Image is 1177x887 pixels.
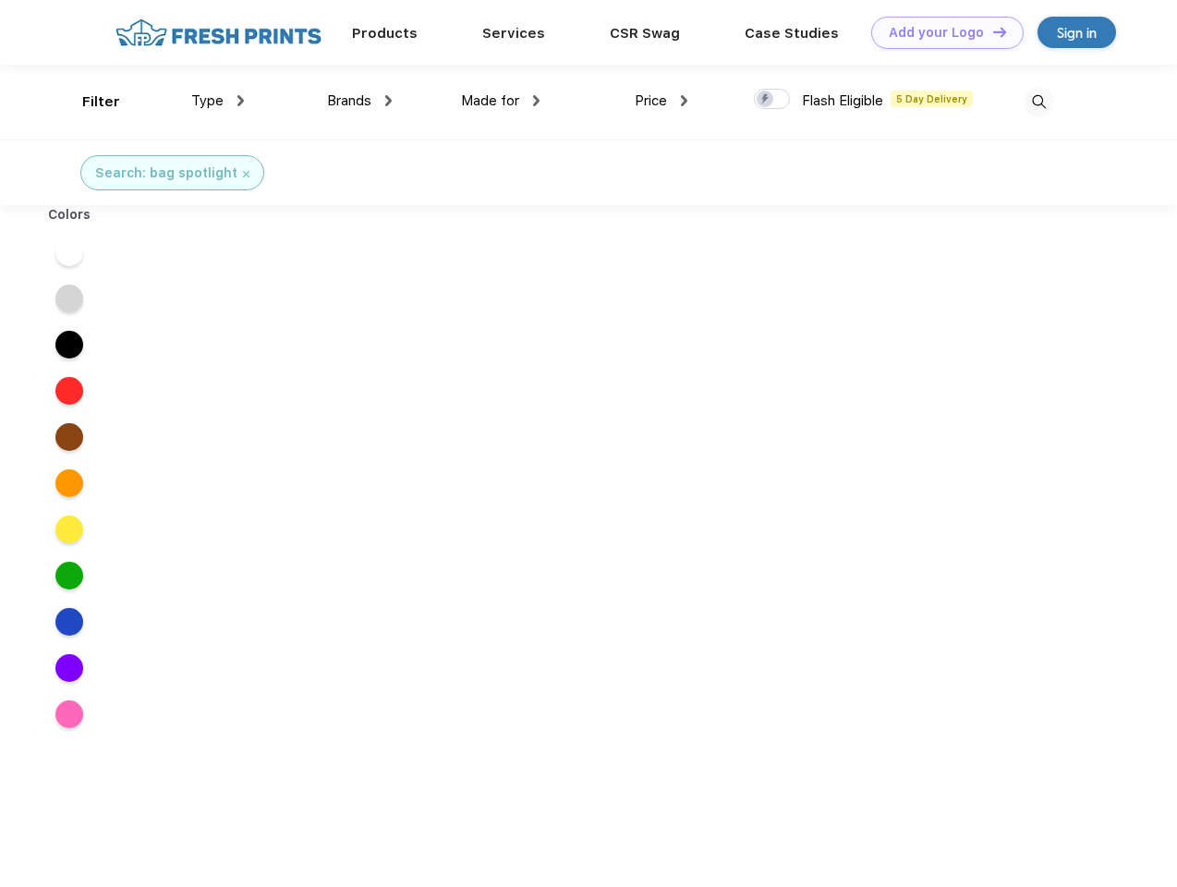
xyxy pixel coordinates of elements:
[243,171,249,177] img: filter_cancel.svg
[993,27,1006,37] img: DT
[461,92,519,109] span: Made for
[1037,17,1116,48] a: Sign in
[802,92,883,109] span: Flash Eligible
[533,95,540,106] img: dropdown.png
[385,95,392,106] img: dropdown.png
[110,17,327,49] img: fo%20logo%202.webp
[1057,22,1097,43] div: Sign in
[327,92,371,109] span: Brands
[34,205,105,225] div: Colors
[681,95,687,106] img: dropdown.png
[82,91,120,113] div: Filter
[237,95,244,106] img: dropdown.png
[191,92,224,109] span: Type
[352,25,418,42] a: Products
[1024,87,1054,117] img: desktop_search.svg
[635,92,667,109] span: Price
[95,164,237,183] div: Search: bag spotlight
[889,25,984,41] div: Add your Logo
[891,91,973,107] span: 5 Day Delivery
